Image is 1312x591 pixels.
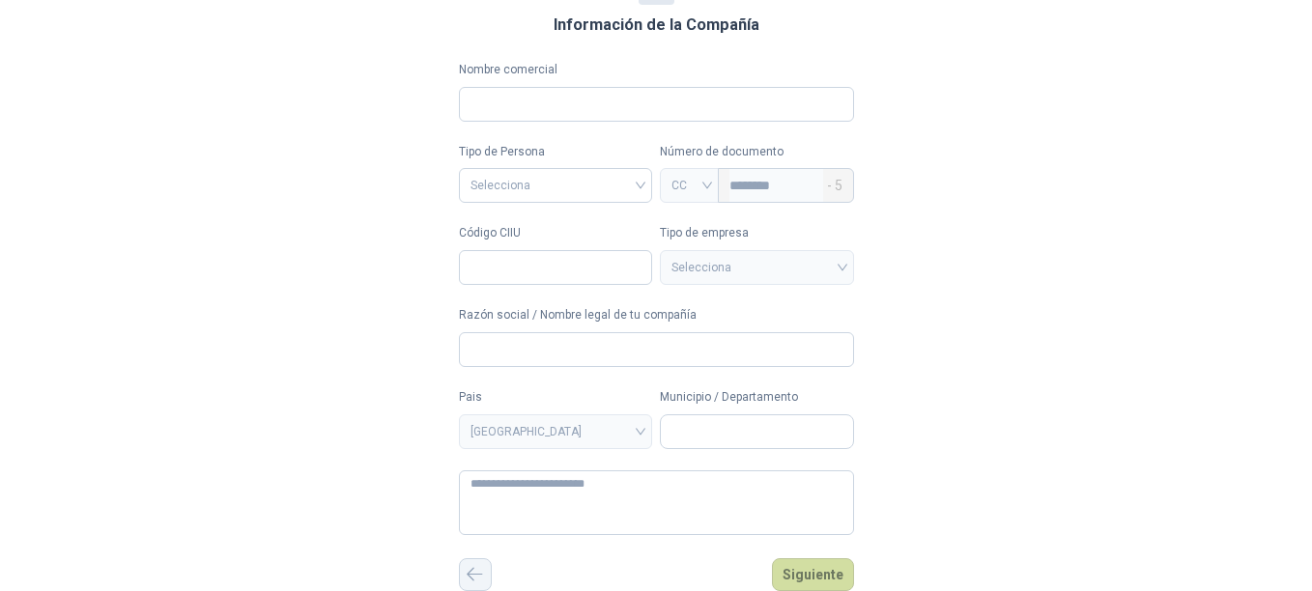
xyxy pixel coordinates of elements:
[772,558,854,591] button: Siguiente
[660,224,854,242] label: Tipo de empresa
[459,224,653,242] label: Código CIIU
[459,61,854,79] label: Nombre comercial
[827,169,842,202] span: - 5
[660,143,854,161] p: Número de documento
[660,388,854,407] label: Municipio / Departamento
[471,417,642,446] span: COLOMBIA
[554,13,759,38] h3: Información de la Compañía
[671,171,707,200] span: CC
[459,143,653,161] label: Tipo de Persona
[459,388,653,407] label: Pais
[459,306,854,324] label: Razón social / Nombre legal de tu compañía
